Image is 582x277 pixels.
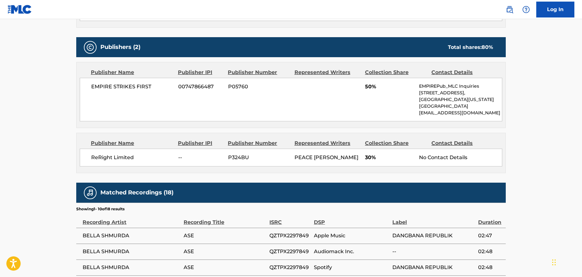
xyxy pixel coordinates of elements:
div: Label [392,212,475,226]
span: Apple Music [314,232,389,240]
span: BELLA SHMURDA [83,248,180,255]
iframe: Chat Widget [550,247,582,277]
span: ASE [184,264,266,271]
div: Publisher Name [91,139,173,147]
div: Represented Writers [294,139,360,147]
p: Showing 1 - 10 of 18 results [76,206,125,212]
span: Audiomack Inc. [314,248,389,255]
span: 00747866487 [178,83,223,91]
span: QZTPX2297849 [269,248,311,255]
a: Log In [536,2,574,17]
span: ASE [184,232,266,240]
span: 80 % [482,44,493,50]
div: Help [520,3,532,16]
span: QZTPX2297849 [269,264,311,271]
div: Drag [552,253,556,272]
div: Publisher Number [228,139,289,147]
div: Collection Share [365,139,427,147]
p: [GEOGRAPHIC_DATA] [419,103,502,110]
div: Recording Artist [83,212,180,226]
p: [GEOGRAPHIC_DATA][US_STATE] [419,96,502,103]
span: 50% [365,83,414,91]
a: Public Search [503,3,516,16]
span: Spotify [314,264,389,271]
div: Represented Writers [294,69,360,76]
div: Recording Title [184,212,266,226]
span: ReRight Limited [91,154,173,161]
img: MLC Logo [8,5,32,14]
div: Publisher Number [228,69,289,76]
div: Total shares: [448,44,493,51]
p: EMPIREPub_MLC Inquiries [419,83,502,90]
span: EMPIRE STRIKES FIRST [91,83,173,91]
span: BELLA SHMURDA [83,264,180,271]
span: DANGBANA REPUBLIK [392,264,475,271]
span: -- [392,248,475,255]
div: Publisher IPI [178,139,223,147]
div: No Contact Details [419,154,502,161]
div: Collection Share [365,69,427,76]
span: DANGBANA REPUBLIK [392,232,475,240]
span: ASE [184,248,266,255]
img: help [522,6,530,13]
span: 02:48 [478,264,503,271]
p: [EMAIL_ADDRESS][DOMAIN_NAME] [419,110,502,116]
span: P324BU [228,154,290,161]
span: BELLA SHMURDA [83,232,180,240]
span: 02:47 [478,232,503,240]
div: Contact Details [431,69,493,76]
span: 02:48 [478,248,503,255]
div: DSP [314,212,389,226]
div: Contact Details [431,139,493,147]
div: Publisher Name [91,69,173,76]
span: 30% [365,154,414,161]
span: QZTPX2297849 [269,232,311,240]
div: Duration [478,212,503,226]
span: PEACE [PERSON_NAME] [294,154,358,160]
img: Publishers [86,44,94,51]
div: Publisher IPI [178,69,223,76]
span: P05760 [228,83,290,91]
p: [STREET_ADDRESS], [419,90,502,96]
h5: Publishers (2) [100,44,140,51]
h5: Matched Recordings (18) [100,189,173,196]
span: -- [178,154,223,161]
div: ISRC [269,212,311,226]
img: Matched Recordings [86,189,94,197]
img: search [506,6,513,13]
